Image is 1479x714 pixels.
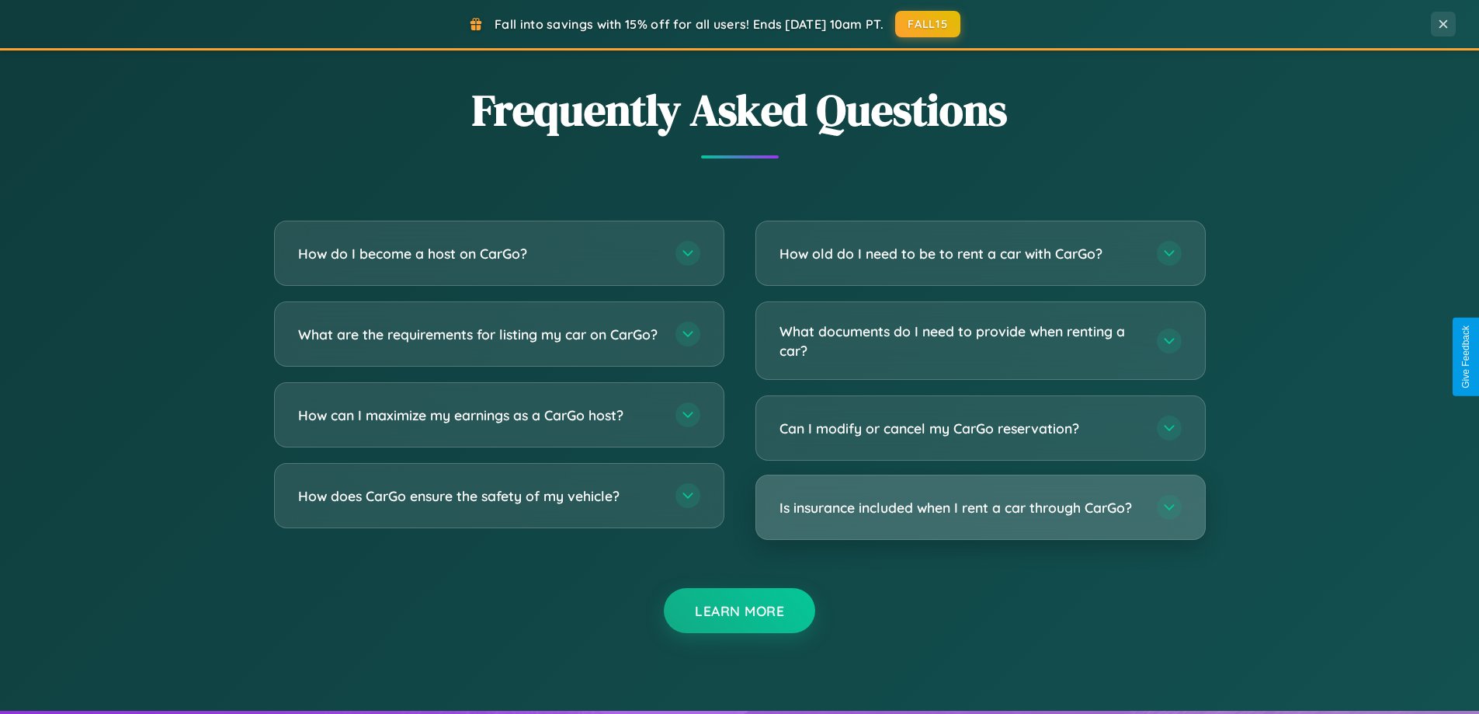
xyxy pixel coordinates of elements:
button: Learn More [664,588,815,633]
h3: What documents do I need to provide when renting a car? [779,322,1141,360]
span: Fall into savings with 15% off for all users! Ends [DATE] 10am PT. [495,16,884,32]
h3: How do I become a host on CarGo? [298,244,660,263]
h3: How old do I need to be to rent a car with CarGo? [779,244,1141,263]
button: FALL15 [895,11,960,37]
h2: Frequently Asked Questions [274,80,1206,140]
h3: How can I maximize my earnings as a CarGo host? [298,406,660,425]
h3: Can I modify or cancel my CarGo reservation? [779,419,1141,438]
h3: How does CarGo ensure the safety of my vehicle? [298,486,660,506]
h3: Is insurance included when I rent a car through CarGo? [779,498,1141,517]
h3: What are the requirements for listing my car on CarGo? [298,325,660,344]
div: Give Feedback [1460,326,1471,388]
